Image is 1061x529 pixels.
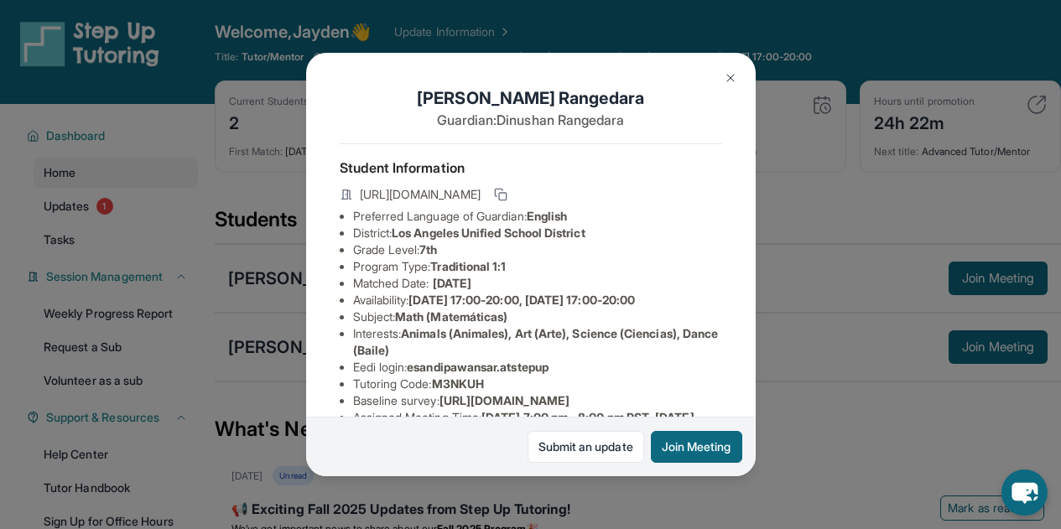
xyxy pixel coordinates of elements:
p: Guardian: Dinushan Rangedara [340,110,722,130]
li: Tutoring Code : [353,376,722,392]
li: Subject : [353,309,722,325]
span: [DATE] [433,276,471,290]
li: District: [353,225,722,241]
li: Eedi login : [353,359,722,376]
span: 7th [419,242,437,257]
li: Program Type: [353,258,722,275]
button: Join Meeting [651,431,742,463]
a: Submit an update [528,431,644,463]
span: Animals (Animales), Art (Arte), Science (Ciencias), Dance (Baile) [353,326,719,357]
h4: Student Information [340,158,722,178]
span: [URL][DOMAIN_NAME] [360,186,481,203]
img: Close Icon [724,71,737,85]
span: [DATE] 17:00-20:00, [DATE] 17:00-20:00 [408,293,635,307]
li: Assigned Meeting Time : [353,409,722,443]
span: M3NKUH [432,376,484,391]
span: English [527,209,568,223]
li: Preferred Language of Guardian: [353,208,722,225]
span: Math (Matemáticas) [395,309,507,324]
li: Interests : [353,325,722,359]
span: [DATE] 7:00 pm - 8:00 pm PST, [DATE] 5:00 pm - 6:00 pm PST [353,410,694,441]
li: Baseline survey : [353,392,722,409]
span: Traditional 1:1 [430,259,506,273]
button: Copy link [491,184,511,205]
span: esandipawansar.atstepup [407,360,549,374]
li: Matched Date: [353,275,722,292]
li: Grade Level: [353,241,722,258]
button: chat-button [1001,469,1048,516]
span: Los Angeles Unified School District [392,226,585,240]
span: [URL][DOMAIN_NAME] [439,393,570,407]
h1: [PERSON_NAME] Rangedara [340,86,722,110]
li: Availability: [353,292,722,309]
